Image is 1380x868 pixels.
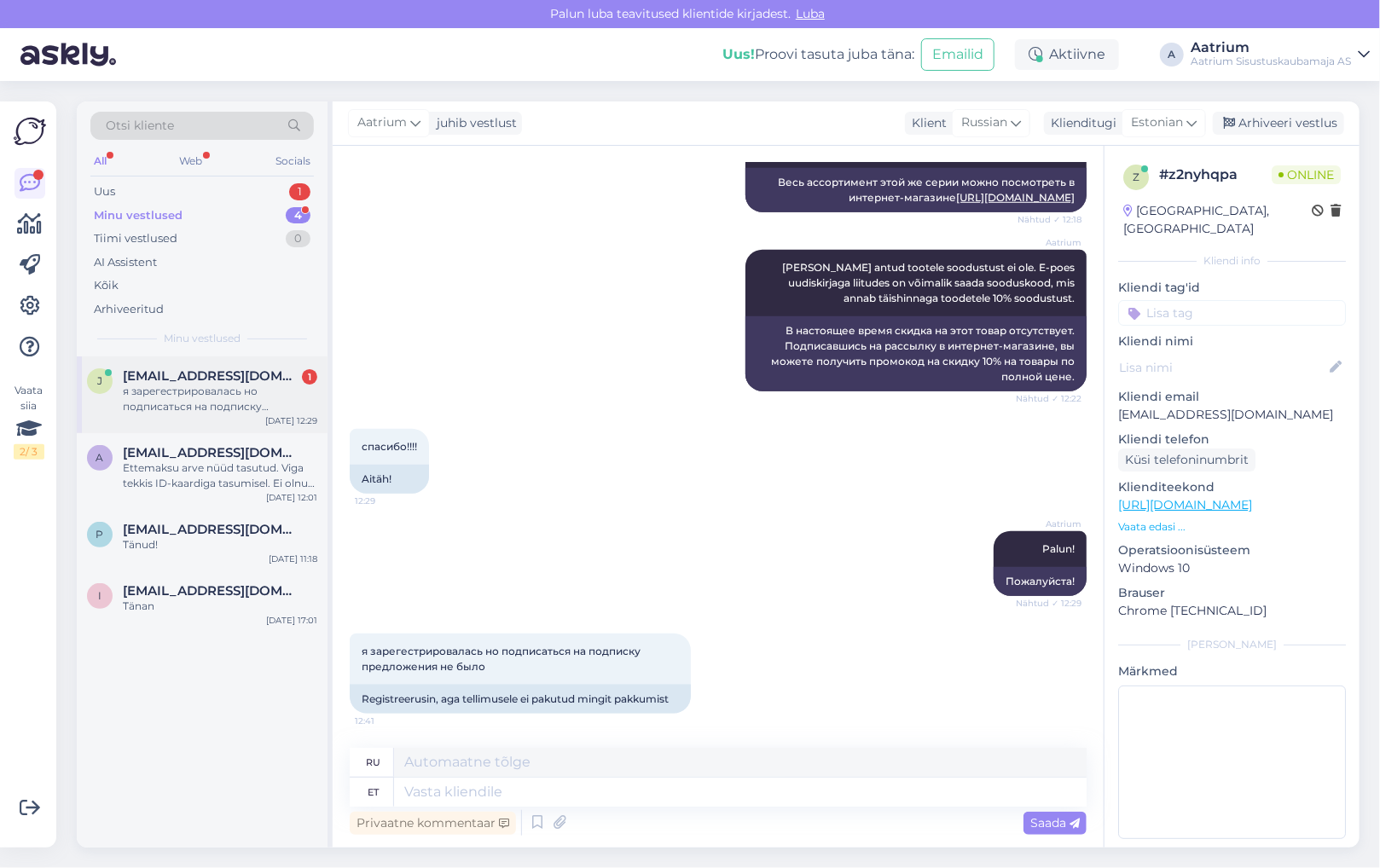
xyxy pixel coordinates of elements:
p: Kliendi email [1118,388,1346,406]
span: Saada [1030,815,1080,830]
span: Nähtud ✓ 12:18 [1018,213,1081,226]
span: i [98,589,101,602]
p: Klienditeekond [1118,478,1346,496]
div: # z2nyhqpa [1159,165,1272,185]
p: Märkmed [1118,663,1346,680]
p: Kliendi telefon [1118,431,1346,448]
p: Brauser [1118,584,1346,602]
div: Aatrium [1191,41,1351,55]
p: Vaata edasi ... [1118,519,1346,535]
p: Kliendi nimi [1118,333,1346,350]
p: [EMAIL_ADDRESS][DOMAIN_NAME] [1118,406,1346,424]
a: [URL][DOMAIN_NAME] [1118,497,1252,512]
div: [DATE] 12:29 [265,414,317,427]
button: Emailid [921,38,994,71]
span: 12:29 [355,495,419,507]
div: [DATE] 12:01 [266,491,317,504]
div: Minu vestlused [94,207,183,224]
div: Aktiivne [1015,39,1119,70]
div: juhib vestlust [430,114,517,132]
div: 1 [289,183,310,200]
div: All [90,150,110,172]
span: indrek.edasi@me.com [123,583,300,599]
div: [DATE] 11:18 [269,553,317,565]
div: Tiimi vestlused [94,230,177,247]
p: Windows 10 [1118,559,1346,577]
span: Luba [791,6,830,21]
div: AI Assistent [94,254,157,271]
div: Весь ассортимент этой же серии можно посмотреть в интернет-магазине [745,168,1087,212]
div: et [368,778,379,807]
p: Operatsioonisüsteem [1118,541,1346,559]
div: [PERSON_NAME] [1118,637,1346,652]
div: 0 [286,230,310,247]
div: Tänan [123,599,317,614]
span: p [96,528,104,541]
div: 2 / 3 [14,444,44,460]
div: Arhiveeri vestlus [1213,112,1344,135]
div: 4 [286,207,310,224]
div: я зарегестрировалась но подписаться на подписку предложения не было [123,384,317,414]
b: Uus! [722,46,755,62]
span: я зарегестрировалась но подписаться на подписку предложения не было [362,645,643,673]
div: Vaata siia [14,383,44,460]
div: Klient [905,114,947,132]
div: 1 [302,369,317,385]
span: спасибо!!!! [362,440,417,453]
div: A [1160,43,1184,67]
span: 12:41 [355,715,419,727]
input: Lisa tag [1118,300,1346,326]
div: Aatrium Sisustuskaubamaja AS [1191,55,1351,68]
span: Nähtud ✓ 12:22 [1016,392,1081,405]
span: z [1133,171,1139,183]
div: Socials [272,150,314,172]
span: adamsonallan@gmail.com [123,445,300,460]
img: Askly Logo [14,115,46,148]
span: j [97,374,102,387]
span: Aatrium [1018,518,1081,530]
div: Web [177,150,206,172]
span: Minu vestlused [164,331,241,346]
div: [GEOGRAPHIC_DATA], [GEOGRAPHIC_DATA] [1123,202,1312,238]
div: Tänud! [123,537,317,553]
p: Chrome [TECHNICAL_ID] [1118,602,1346,620]
span: Online [1272,165,1341,184]
div: Küsi telefoninumbrit [1118,448,1255,472]
div: Proovi tasuta juba täna: [722,44,914,65]
span: Nähtud ✓ 12:29 [1016,597,1081,610]
div: Privaatne kommentaar [350,812,516,835]
span: pille.heinla@gmail.com [123,522,300,537]
div: Ettemaksu arve nüüd tasutud. Viga tekkis ID-kaardiga tasumisel. Ei olnud pangapoolne probleem. [123,460,317,491]
a: [URL][DOMAIN_NAME] [956,191,1075,204]
div: Registreerusin, aga tellimusele ei pakutud mingit pakkumist [350,685,691,714]
div: Arhiveeritud [94,301,164,318]
div: Aitäh! [350,465,429,494]
div: Kliendi info [1118,253,1346,269]
span: Otsi kliente [106,117,174,135]
span: Estonian [1131,113,1183,132]
input: Lisa nimi [1119,358,1326,377]
div: ru [366,748,380,777]
a: AatriumAatrium Sisustuskaubamaja AS [1191,41,1370,68]
div: Kõik [94,277,119,294]
div: Klienditugi [1044,114,1116,132]
span: a [96,451,104,464]
span: [PERSON_NAME] antud tootele soodustust ei ole. E-poes uudiskirjaga liitudes on võimalik saada soo... [782,261,1077,304]
div: В настоящее время скидка на этот товар отсутствует. Подписавшись на рассылку в интернет-магазине,... [745,316,1087,391]
span: Aatrium [1018,236,1081,249]
p: Kliendi tag'id [1118,279,1346,297]
span: Aatrium [357,113,407,132]
span: juljasmir@yandex.ru [123,368,300,384]
span: Russian [961,113,1007,132]
div: Пожалуйста! [994,567,1087,596]
span: Palun! [1042,542,1075,555]
div: [DATE] 17:01 [266,614,317,627]
div: Uus [94,183,115,200]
